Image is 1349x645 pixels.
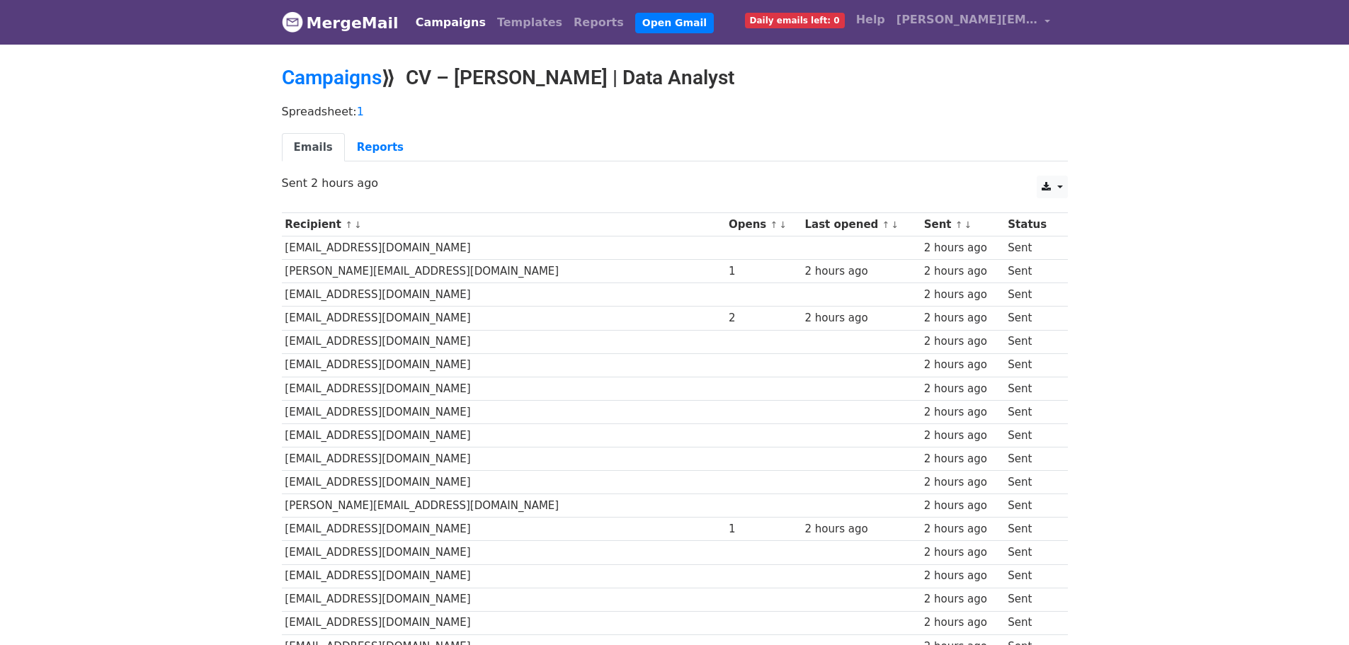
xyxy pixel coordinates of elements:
p: Sent 2 hours ago [282,176,1068,190]
td: [EMAIL_ADDRESS][DOMAIN_NAME] [282,471,726,494]
a: Templates [491,8,568,37]
span: Daily emails left: 0 [745,13,845,28]
td: Sent [1005,260,1059,283]
td: [EMAIL_ADDRESS][DOMAIN_NAME] [282,236,726,260]
div: 2 hours ago [805,310,918,326]
div: 2 hours ago [924,474,1001,491]
a: [PERSON_NAME][EMAIL_ADDRESS][DOMAIN_NAME] [891,6,1057,39]
a: Open Gmail [635,13,714,33]
div: 2 hours ago [805,263,918,280]
a: ↓ [964,219,972,230]
img: MergeMail logo [282,11,303,33]
td: [EMAIL_ADDRESS][DOMAIN_NAME] [282,564,726,588]
h2: ⟫ CV – [PERSON_NAME] | Data Analyst [282,66,1068,90]
td: [EMAIL_ADDRESS][DOMAIN_NAME] [282,423,726,447]
div: 2 hours ago [924,404,1001,421]
div: 2 hours ago [924,521,1001,537]
td: [EMAIL_ADDRESS][DOMAIN_NAME] [282,447,726,471]
td: Sent [1005,494,1059,518]
a: ↑ [955,219,963,230]
div: 2 hours ago [924,333,1001,350]
a: ↓ [891,219,899,230]
td: Sent [1005,307,1059,330]
a: Daily emails left: 0 [739,6,850,34]
div: 2 hours ago [924,451,1001,467]
div: 2 hours ago [805,521,918,537]
td: [EMAIL_ADDRESS][DOMAIN_NAME] [282,541,726,564]
td: Sent [1005,330,1059,353]
p: Spreadsheet: [282,104,1068,119]
td: Sent [1005,353,1059,377]
div: 2 hours ago [924,357,1001,373]
td: Sent [1005,447,1059,471]
a: Reports [345,133,416,162]
div: 2 hours ago [924,240,1001,256]
div: 2 [729,310,798,326]
a: Reports [568,8,630,37]
div: 2 hours ago [924,310,1001,326]
th: Opens [725,213,802,236]
div: 2 hours ago [924,591,1001,607]
div: 2 hours ago [924,498,1001,514]
a: ↑ [882,219,890,230]
td: [EMAIL_ADDRESS][DOMAIN_NAME] [282,330,726,353]
div: 2 hours ago [924,263,1001,280]
td: [EMAIL_ADDRESS][DOMAIN_NAME] [282,588,726,611]
td: Sent [1005,236,1059,260]
td: Sent [1005,377,1059,400]
a: Campaigns [282,66,382,89]
div: 2 hours ago [924,615,1001,631]
div: 2 hours ago [924,568,1001,584]
th: Recipient [282,213,726,236]
th: Sent [921,213,1005,236]
a: 1 [357,105,364,118]
td: Sent [1005,400,1059,423]
td: Sent [1005,564,1059,588]
td: [EMAIL_ADDRESS][DOMAIN_NAME] [282,518,726,541]
a: MergeMail [282,8,399,38]
td: [EMAIL_ADDRESS][DOMAIN_NAME] [282,307,726,330]
td: [EMAIL_ADDRESS][DOMAIN_NAME] [282,283,726,307]
span: [PERSON_NAME][EMAIL_ADDRESS][DOMAIN_NAME] [897,11,1038,28]
td: Sent [1005,541,1059,564]
div: 2 hours ago [924,544,1001,561]
td: Sent [1005,518,1059,541]
td: [EMAIL_ADDRESS][DOMAIN_NAME] [282,611,726,634]
th: Last opened [802,213,921,236]
a: ↓ [779,219,787,230]
a: ↓ [354,219,362,230]
th: Status [1005,213,1059,236]
td: Sent [1005,471,1059,494]
a: ↑ [345,219,353,230]
td: Sent [1005,588,1059,611]
div: 2 hours ago [924,381,1001,397]
td: [EMAIL_ADDRESS][DOMAIN_NAME] [282,353,726,377]
a: Emails [282,133,345,162]
td: Sent [1005,283,1059,307]
a: Campaigns [410,8,491,37]
td: [EMAIL_ADDRESS][DOMAIN_NAME] [282,400,726,423]
div: 1 [729,263,798,280]
div: 1 [729,521,798,537]
td: [PERSON_NAME][EMAIL_ADDRESS][DOMAIN_NAME] [282,494,726,518]
td: Sent [1005,423,1059,447]
a: Help [850,6,891,34]
td: [EMAIL_ADDRESS][DOMAIN_NAME] [282,377,726,400]
td: Sent [1005,611,1059,634]
a: ↑ [770,219,778,230]
div: 2 hours ago [924,428,1001,444]
div: 2 hours ago [924,287,1001,303]
td: [PERSON_NAME][EMAIL_ADDRESS][DOMAIN_NAME] [282,260,726,283]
